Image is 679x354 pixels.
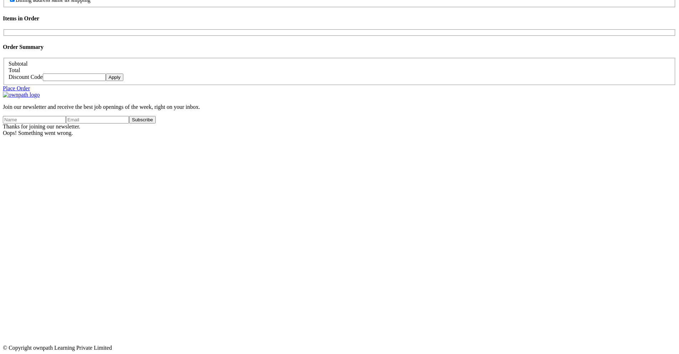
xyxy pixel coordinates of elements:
[3,116,676,123] form: Footer Newsletter Form
[129,116,156,123] input: Subscribe
[9,61,670,67] div: Subtotal
[3,345,676,351] div: © Copyright ownpath Learning Private Limited
[3,15,676,22] h4: Items in Order
[3,92,40,98] img: ownpath logo
[3,116,66,123] input: Name
[3,123,676,130] div: Thanks for joining our newsletter.
[9,74,43,80] label: Discount Code
[3,130,676,136] div: Oops! Something went wrong.
[106,74,123,81] button: Apply Discount
[3,44,676,50] h4: Order Summary
[3,130,676,136] div: Footer Newsletter Form failure
[66,116,129,123] input: Email
[3,85,30,91] a: Place Order
[3,123,676,130] div: Footer Newsletter Form success
[3,104,676,110] p: Join our newsletter and receive the best job openings of the week, right on your inbox.
[9,67,670,74] div: Total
